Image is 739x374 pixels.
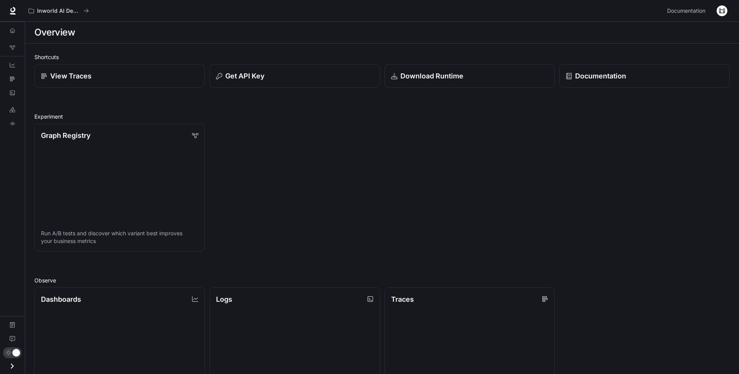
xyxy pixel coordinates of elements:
[3,319,22,331] a: Documentation
[34,25,75,40] h1: Overview
[391,294,414,304] p: Traces
[37,8,80,14] p: Inworld AI Demos
[34,53,730,61] h2: Shortcuts
[50,71,92,81] p: View Traces
[559,64,730,88] a: Documentation
[714,3,730,19] button: User avatar
[41,229,198,245] p: Run A/B tests and discover which variant best improves your business metrics
[12,348,20,357] span: Dark mode toggle
[34,112,730,121] h2: Experiment
[225,71,264,81] p: Get API Key
[400,71,463,81] p: Download Runtime
[34,276,730,284] h2: Observe
[3,333,22,345] a: Feedback
[667,6,705,16] span: Documentation
[3,41,22,54] a: Graph Registry
[3,358,21,374] button: Open drawer
[3,117,22,130] a: TTS Playground
[3,87,22,99] a: Logs
[41,130,90,141] p: Graph Registry
[34,64,205,88] a: View Traces
[3,73,22,85] a: Traces
[209,64,380,88] button: Get API Key
[575,71,626,81] p: Documentation
[3,59,22,71] a: Dashboards
[664,3,711,19] a: Documentation
[34,124,205,252] a: Graph RegistryRun A/B tests and discover which variant best improves your business metrics
[41,294,81,304] p: Dashboards
[3,24,22,37] a: Overview
[385,64,555,88] a: Download Runtime
[216,294,232,304] p: Logs
[25,3,92,19] button: All workspaces
[717,5,727,16] img: User avatar
[3,104,22,116] a: LLM Playground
